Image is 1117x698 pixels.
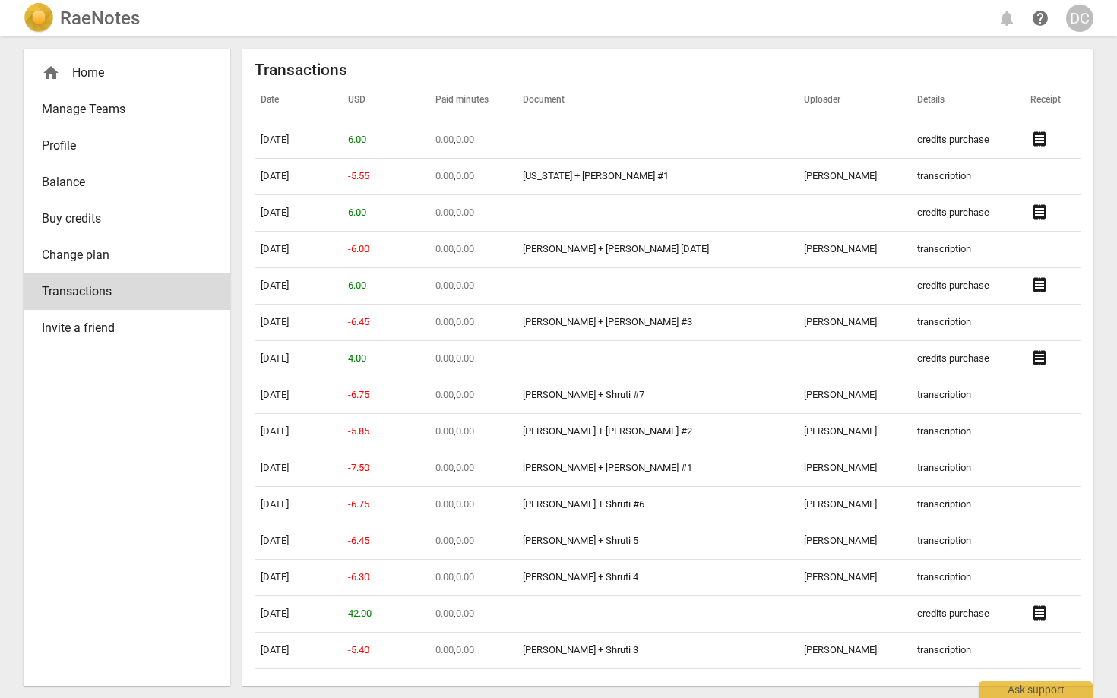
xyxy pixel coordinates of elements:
[523,389,644,400] a: [PERSON_NAME] + Shruti #7
[24,3,140,33] a: LogoRaeNotes
[911,232,1024,268] td: transcription
[1024,80,1081,122] th: Receipt
[798,377,912,414] td: [PERSON_NAME]
[435,571,454,583] span: 0.00
[523,644,638,655] a: [PERSON_NAME] + Shruti 3
[429,523,517,560] td: ,
[456,243,474,254] span: 0.00
[435,644,454,655] span: 0.00
[798,80,912,122] th: Uploader
[911,268,1024,305] td: credits purchase
[911,487,1024,523] td: transcription
[42,283,200,301] span: Transactions
[1030,203,1049,221] span: receipt
[348,280,366,291] span: 6.00
[911,523,1024,560] td: transcription
[456,425,474,437] span: 0.00
[911,122,1024,159] td: credits purchase
[348,498,369,510] span: -6.75
[798,487,912,523] td: [PERSON_NAME]
[255,159,342,195] td: [DATE]
[1066,5,1093,32] button: DC
[429,122,517,159] td: ,
[456,462,474,473] span: 0.00
[435,608,454,619] span: 0.00
[24,55,230,91] div: Home
[911,633,1024,669] td: transcription
[24,128,230,164] a: Profile
[24,310,230,346] a: Invite a friend
[42,100,200,118] span: Manage Teams
[523,571,638,583] a: [PERSON_NAME] + Shruti 4
[456,316,474,327] span: 0.00
[42,64,60,82] span: home
[523,316,692,327] a: [PERSON_NAME] + [PERSON_NAME] #3
[348,352,366,364] span: 4.00
[255,450,342,487] td: [DATE]
[523,535,638,546] a: [PERSON_NAME] + Shruti 5
[456,170,474,182] span: 0.00
[435,389,454,400] span: 0.00
[255,487,342,523] td: [DATE]
[342,80,429,122] th: USD
[24,273,230,310] a: Transactions
[456,571,474,583] span: 0.00
[429,487,517,523] td: ,
[435,207,454,218] span: 0.00
[911,159,1024,195] td: transcription
[255,195,342,232] td: [DATE]
[798,159,912,195] td: [PERSON_NAME]
[348,316,369,327] span: -6.45
[1027,5,1054,32] a: Help
[255,122,342,159] td: [DATE]
[255,560,342,596] td: [DATE]
[348,425,369,437] span: -5.85
[456,644,474,655] span: 0.00
[456,608,474,619] span: 0.00
[911,560,1024,596] td: transcription
[429,195,517,232] td: ,
[24,237,230,273] a: Change plan
[348,571,369,583] span: -6.30
[255,523,342,560] td: [DATE]
[456,352,474,364] span: 0.00
[429,633,517,669] td: ,
[911,195,1024,232] td: credits purchase
[255,268,342,305] td: [DATE]
[42,319,200,337] span: Invite a friend
[24,91,230,128] a: Manage Teams
[348,462,369,473] span: -7.50
[429,159,517,195] td: ,
[456,389,474,400] span: 0.00
[911,414,1024,450] td: transcription
[911,80,1024,122] th: Details
[798,414,912,450] td: [PERSON_NAME]
[1030,130,1049,148] span: receipt
[435,316,454,327] span: 0.00
[435,462,454,473] span: 0.00
[435,134,454,145] span: 0.00
[911,305,1024,341] td: transcription
[523,425,692,437] a: [PERSON_NAME] + [PERSON_NAME] #2
[42,173,200,191] span: Balance
[1030,604,1049,622] span: receipt
[435,243,454,254] span: 0.00
[911,450,1024,487] td: transcription
[348,644,369,655] span: -5.40
[255,305,342,341] td: [DATE]
[435,498,454,510] span: 0.00
[435,280,454,291] span: 0.00
[1031,9,1049,27] span: help
[523,170,669,182] a: [US_STATE] + [PERSON_NAME] #1
[348,207,366,218] span: 6.00
[911,377,1024,414] td: transcription
[456,207,474,218] span: 0.00
[456,134,474,145] span: 0.00
[429,268,517,305] td: ,
[429,80,517,122] th: Paid minutes
[42,137,200,155] span: Profile
[435,425,454,437] span: 0.00
[429,450,517,487] td: ,
[1030,276,1049,294] span: receipt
